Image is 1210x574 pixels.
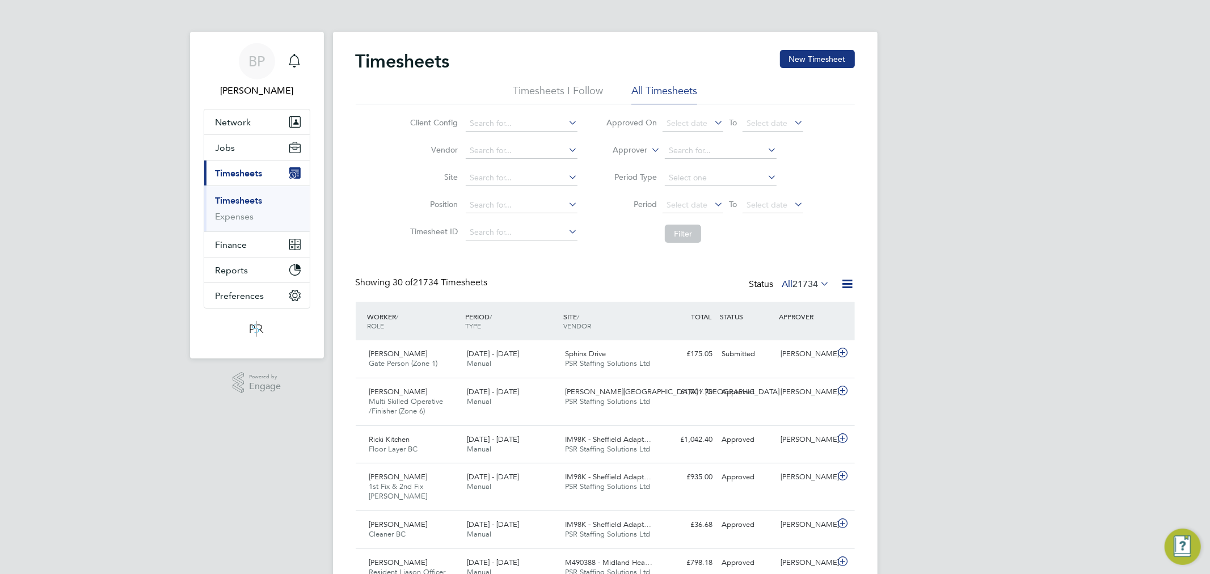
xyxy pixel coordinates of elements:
[467,396,491,406] span: Manual
[665,143,777,159] input: Search for...
[563,321,591,330] span: VENDOR
[565,520,651,529] span: IM98K - Sheffield Adapt…
[249,382,281,391] span: Engage
[1165,529,1201,565] button: Engage Resource Center
[665,170,777,186] input: Select one
[565,472,651,482] span: IM98K - Sheffield Adapt…
[368,321,385,330] span: ROLE
[776,430,835,449] div: [PERSON_NAME]
[780,50,855,68] button: New Timesheet
[565,349,606,358] span: Sphinx Drive
[467,434,519,444] span: [DATE] - [DATE]
[204,161,310,185] button: Timesheets
[467,558,519,567] span: [DATE] - [DATE]
[467,520,519,529] span: [DATE] - [DATE]
[369,529,406,539] span: Cleaner BC
[393,277,414,288] span: 30 of
[466,116,577,132] input: Search for...
[466,170,577,186] input: Search for...
[467,387,519,396] span: [DATE] - [DATE]
[369,396,444,416] span: Multi Skilled Operative /Finisher (Zone 6)
[718,554,777,572] div: Approved
[204,232,310,257] button: Finance
[356,277,490,289] div: Showing
[369,358,438,368] span: Gate Person (Zone 1)
[659,516,718,534] div: £36.68
[393,277,488,288] span: 21734 Timesheets
[466,197,577,213] input: Search for...
[466,225,577,240] input: Search for...
[204,258,310,282] button: Reports
[718,468,777,487] div: Approved
[606,199,657,209] label: Period
[407,172,458,182] label: Site
[465,321,481,330] span: TYPE
[747,118,787,128] span: Select date
[659,345,718,364] div: £175.05
[369,349,428,358] span: [PERSON_NAME]
[216,211,254,222] a: Expenses
[204,185,310,231] div: Timesheets
[560,306,659,336] div: SITE
[204,109,310,134] button: Network
[565,558,652,567] span: M490388 - Midland Hea…
[747,200,787,210] span: Select date
[667,200,707,210] span: Select date
[407,226,458,237] label: Timesheet ID
[776,554,835,572] div: [PERSON_NAME]
[216,117,251,128] span: Network
[369,387,428,396] span: [PERSON_NAME]
[726,115,740,130] span: To
[659,430,718,449] div: £1,042.40
[565,434,651,444] span: IM98K - Sheffield Adapt…
[467,444,491,454] span: Manual
[659,383,718,402] div: £1,001.70
[407,145,458,155] label: Vendor
[749,277,832,293] div: Status
[596,145,647,156] label: Approver
[204,320,310,338] a: Go to home page
[490,312,492,321] span: /
[467,349,519,358] span: [DATE] - [DATE]
[782,278,830,290] label: All
[565,387,779,396] span: [PERSON_NAME][GEOGRAPHIC_DATA] / [GEOGRAPHIC_DATA]
[659,468,718,487] div: £935.00
[726,197,740,212] span: To
[190,32,324,358] nav: Main navigation
[513,84,603,104] li: Timesheets I Follow
[565,444,650,454] span: PSR Staffing Solutions Ltd
[216,290,264,301] span: Preferences
[216,142,235,153] span: Jobs
[776,345,835,364] div: [PERSON_NAME]
[462,306,560,336] div: PERIOD
[248,54,265,69] span: BP
[369,520,428,529] span: [PERSON_NAME]
[718,430,777,449] div: Approved
[407,117,458,128] label: Client Config
[565,396,650,406] span: PSR Staffing Solutions Ltd
[246,320,267,338] img: psrsolutions-logo-retina.png
[667,118,707,128] span: Select date
[233,372,281,394] a: Powered byEngage
[216,239,247,250] span: Finance
[665,225,701,243] button: Filter
[565,482,650,491] span: PSR Staffing Solutions Ltd
[718,345,777,364] div: Submitted
[466,143,577,159] input: Search for...
[718,516,777,534] div: Approved
[204,84,310,98] span: Ben Perkin
[776,468,835,487] div: [PERSON_NAME]
[631,84,697,104] li: All Timesheets
[793,278,819,290] span: 21734
[692,312,712,321] span: TOTAL
[369,434,410,444] span: Ricki Kitchen
[204,135,310,160] button: Jobs
[659,554,718,572] div: £798.18
[565,529,650,539] span: PSR Staffing Solutions Ltd
[606,117,657,128] label: Approved On
[776,306,835,327] div: APPROVER
[216,195,263,206] a: Timesheets
[249,372,281,382] span: Powered by
[718,306,777,327] div: STATUS
[369,558,428,567] span: [PERSON_NAME]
